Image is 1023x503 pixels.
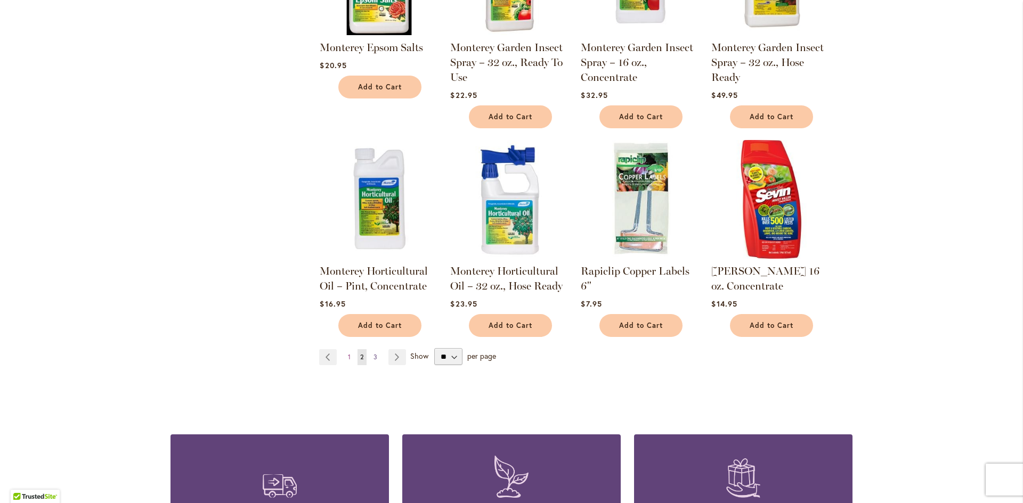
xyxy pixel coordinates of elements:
[581,140,700,259] img: Rapiclip Copper Labels 6"
[711,41,824,84] a: Monterey Garden Insect Spray – 32 oz., Hose Ready
[450,299,477,309] span: $23.95
[489,321,532,330] span: Add to Cart
[450,27,569,37] a: Monterey Garden Insect Spray – 32 oz., Ready To Use
[410,351,428,361] span: Show
[8,465,38,495] iframe: Launch Accessibility Center
[469,314,552,337] button: Add to Cart
[730,105,813,128] button: Add to Cart
[469,105,552,128] button: Add to Cart
[450,265,563,292] a: Monterey Horticultural Oil – 32 oz., Hose Ready
[320,251,439,261] a: Monterey Horticultural Oil – Pint, Concentrate
[581,27,700,37] a: Monterey Garden Insect Spray – 16 oz., Concentrate
[750,112,793,121] span: Add to Cart
[450,140,569,259] img: Monterey Horticultural Oil – 32 oz., Hose Ready
[619,321,663,330] span: Add to Cart
[599,105,683,128] button: Add to Cart
[711,27,830,37] a: Monterey Garden Insect Spray – 32 oz., Hose Ready
[711,299,737,309] span: $14.95
[338,76,421,98] button: Add to Cart
[358,83,402,92] span: Add to Cart
[450,41,563,84] a: Monterey Garden Insect Spray – 32 oz., Ready To Use
[320,60,346,70] span: $20.95
[371,349,380,365] a: 3
[360,353,364,361] span: 2
[581,251,700,261] a: Rapiclip Copper Labels 6"
[358,321,402,330] span: Add to Cart
[467,351,496,361] span: per page
[345,349,353,365] a: 1
[450,90,477,100] span: $22.95
[348,353,351,361] span: 1
[320,265,428,292] a: Monterey Horticultural Oil – Pint, Concentrate
[711,251,830,261] a: Sevin 16 oz. Concentrate
[450,251,569,261] a: Monterey Horticultural Oil – 32 oz., Hose Ready
[619,112,663,121] span: Add to Cart
[374,353,377,361] span: 3
[489,112,532,121] span: Add to Cart
[750,321,793,330] span: Add to Cart
[730,314,813,337] button: Add to Cart
[711,140,830,259] img: Sevin 16 oz. Concentrate
[711,90,737,100] span: $49.95
[320,140,439,259] img: Monterey Horticultural Oil – Pint, Concentrate
[320,27,439,37] a: Monterey Epsom Salts
[581,41,693,84] a: Monterey Garden Insect Spray – 16 oz., Concentrate
[320,41,423,54] a: Monterey Epsom Salts
[581,90,607,100] span: $32.95
[599,314,683,337] button: Add to Cart
[320,299,345,309] span: $16.95
[711,265,819,292] a: [PERSON_NAME] 16 oz. Concentrate
[581,265,689,292] a: Rapiclip Copper Labels 6"
[338,314,421,337] button: Add to Cart
[581,299,602,309] span: $7.95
